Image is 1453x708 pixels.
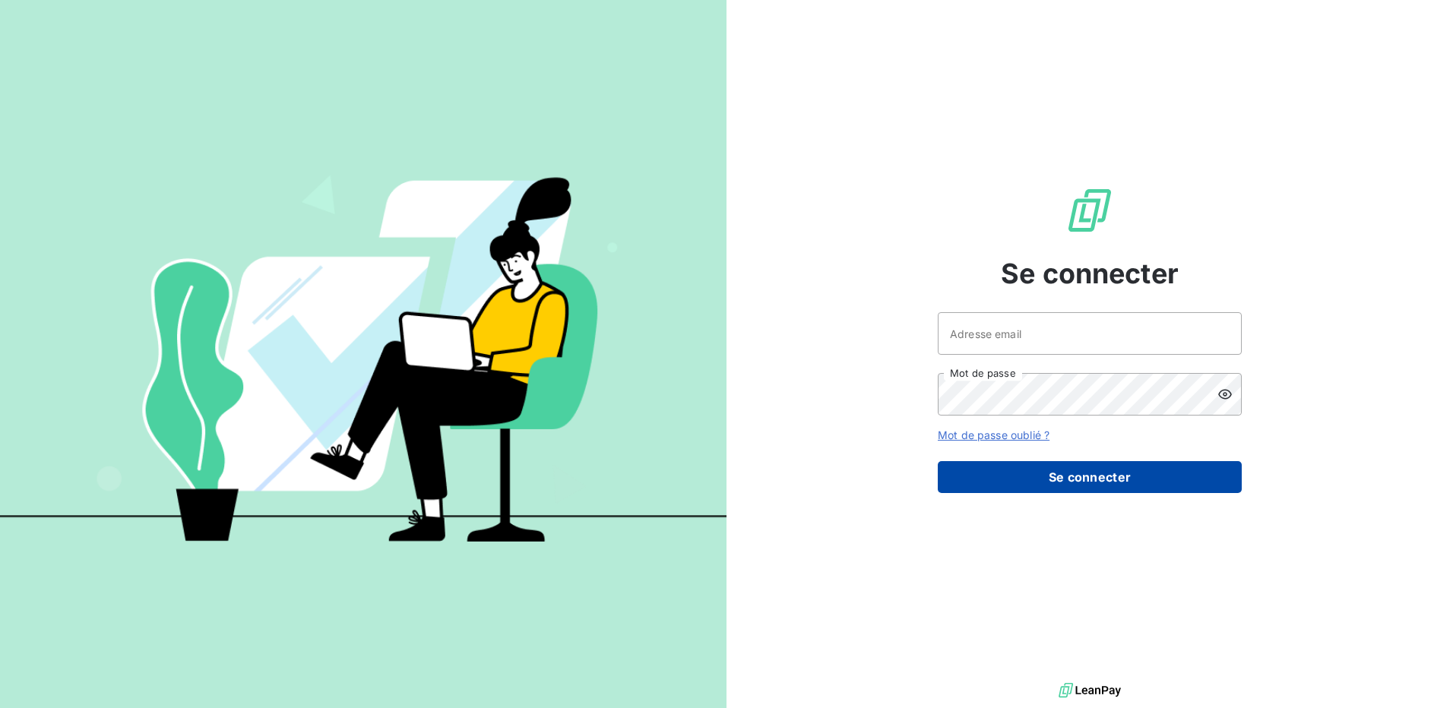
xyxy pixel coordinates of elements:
[1059,679,1121,702] img: logo
[1065,186,1114,235] img: Logo LeanPay
[938,461,1242,493] button: Se connecter
[1001,253,1179,294] span: Se connecter
[938,428,1049,441] a: Mot de passe oublié ?
[938,312,1242,355] input: placeholder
